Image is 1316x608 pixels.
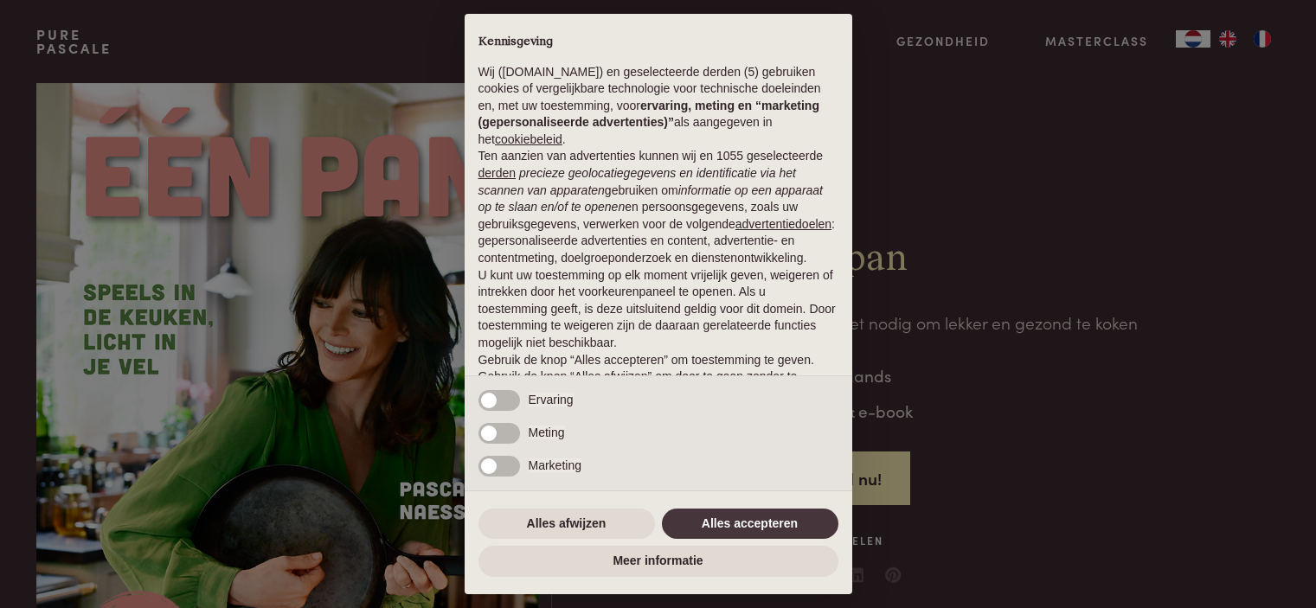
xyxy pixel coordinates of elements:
span: Ervaring [529,393,574,406]
p: U kunt uw toestemming op elk moment vrijelijk geven, weigeren of intrekken door het voorkeurenpan... [478,267,838,352]
span: Meting [529,426,565,439]
button: derden [478,165,517,182]
p: Gebruik de knop “Alles accepteren” om toestemming te geven. Gebruik de knop “Alles afwijzen” om d... [478,352,838,403]
span: Marketing [529,458,581,472]
strong: ervaring, meting en “marketing (gepersonaliseerde advertenties)” [478,99,819,130]
button: Alles afwijzen [478,509,655,540]
p: Wij ([DOMAIN_NAME]) en geselecteerde derden (5) gebruiken cookies of vergelijkbare technologie vo... [478,64,838,149]
button: Meer informatie [478,546,838,577]
a: cookiebeleid [495,132,562,146]
em: precieze geolocatiegegevens en identificatie via het scannen van apparaten [478,166,796,197]
h2: Kennisgeving [478,35,838,50]
p: Ten aanzien van advertenties kunnen wij en 1055 geselecteerde gebruiken om en persoonsgegevens, z... [478,148,838,266]
em: informatie op een apparaat op te slaan en/of te openen [478,183,824,214]
button: advertentiedoelen [735,216,831,234]
button: Alles accepteren [662,509,838,540]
